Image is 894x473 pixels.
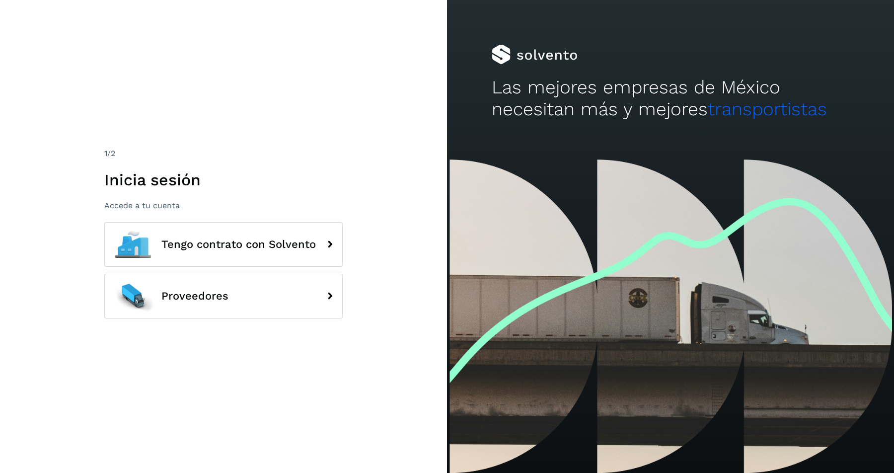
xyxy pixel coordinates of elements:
[104,222,343,267] button: Tengo contrato con Solvento
[104,170,343,189] h1: Inicia sesión
[104,274,343,318] button: Proveedores
[104,149,107,158] span: 1
[161,290,228,302] span: Proveedores
[161,238,316,250] span: Tengo contrato con Solvento
[104,148,343,159] div: /2
[708,98,827,120] span: transportistas
[492,77,849,121] h2: Las mejores empresas de México necesitan más y mejores
[104,201,343,210] p: Accede a tu cuenta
